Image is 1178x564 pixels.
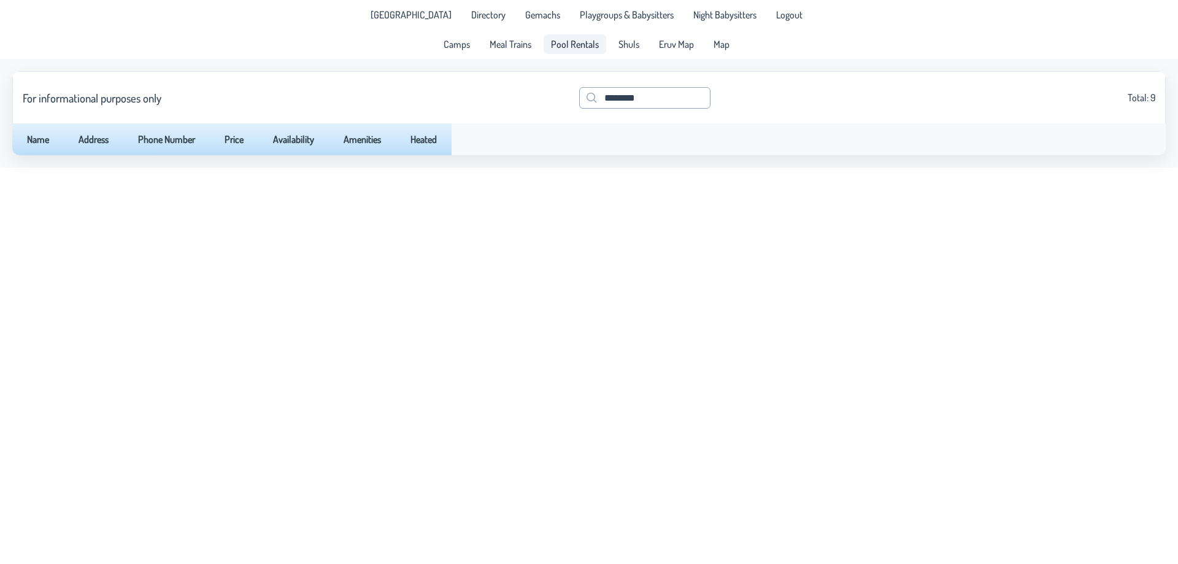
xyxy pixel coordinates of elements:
[572,5,681,25] a: Playgroups & Babysitters
[706,34,737,54] a: Map
[12,123,64,155] th: Name
[396,123,452,155] th: Heated
[769,5,810,25] li: Logout
[580,10,674,20] span: Playgroups & Babysitters
[64,123,123,155] th: Address
[652,34,701,54] a: Eruv Map
[329,123,396,155] th: Amenities
[464,5,513,25] a: Directory
[618,39,639,49] span: Shuls
[611,34,647,54] a: Shuls
[525,10,560,20] span: Gemachs
[714,39,730,49] span: Map
[23,79,1155,116] div: Total: 9
[436,34,477,54] a: Camps
[686,5,764,25] a: Night Babysitters
[471,10,506,20] span: Directory
[444,39,470,49] span: Camps
[551,39,599,49] span: Pool Rentals
[659,39,694,49] span: Eruv Map
[490,39,531,49] span: Meal Trains
[363,5,459,25] a: [GEOGRAPHIC_DATA]
[776,10,803,20] span: Logout
[210,123,258,155] th: Price
[363,5,459,25] li: Pine Lake Park
[693,10,756,20] span: Night Babysitters
[544,34,606,54] a: Pool Rentals
[23,91,161,105] h3: For informational purposes only
[482,34,539,54] a: Meal Trains
[518,5,568,25] a: Gemachs
[258,123,329,155] th: Availability
[371,10,452,20] span: [GEOGRAPHIC_DATA]
[123,123,210,155] th: Phone Number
